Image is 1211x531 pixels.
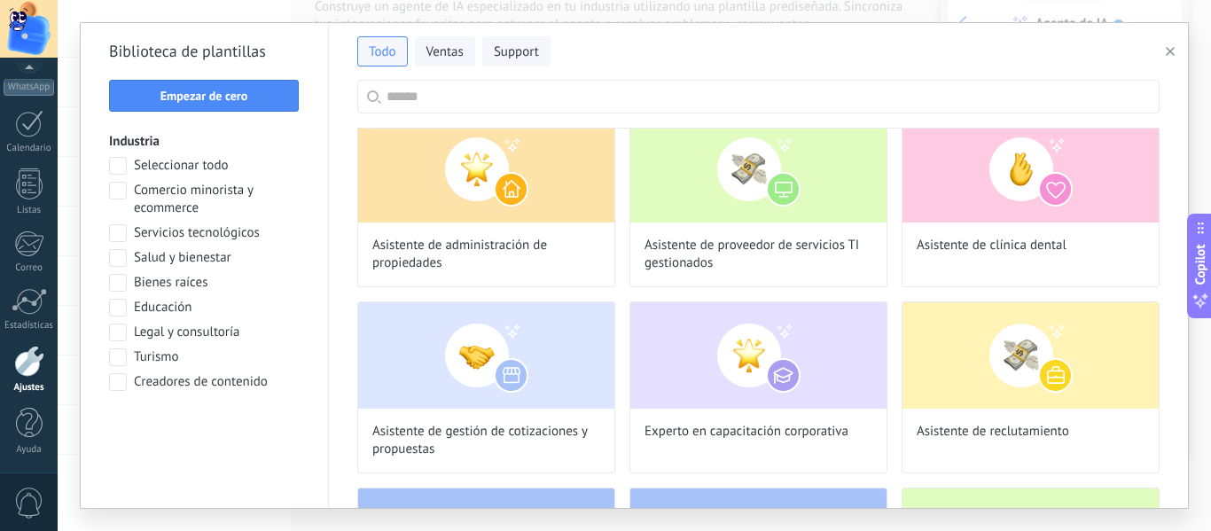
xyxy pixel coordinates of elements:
[917,423,1069,441] span: Asistente de reclutamiento
[494,43,539,61] span: Support
[134,299,191,316] span: Educación
[134,324,239,341] span: Legal y consultoría
[415,36,475,66] button: Ventas
[4,262,55,274] div: Correo
[160,90,248,102] span: Empezar de cero
[4,382,55,394] div: Ajustes
[917,237,1066,254] span: Asistente de clínica dental
[372,237,600,272] span: Asistente de administración de propiedades
[482,36,551,66] button: Support
[134,224,260,242] span: Servicios tecnológicos
[426,43,464,61] span: Ventas
[369,43,396,61] span: Todo
[358,302,614,409] img: Asistente de gestión de cotizaciones y propuestas
[109,80,299,112] button: Empezar de cero
[134,348,179,366] span: Turismo
[109,37,300,66] h2: Biblioteca de plantillas
[902,302,1159,409] img: Asistente de reclutamiento
[4,205,55,216] div: Listas
[902,116,1159,223] img: Asistente de clínica dental
[630,302,887,409] img: Experto en capacitación corporativa
[1191,244,1209,285] span: Copilot
[645,237,872,272] span: Asistente de proveedor de servicios TI gestionados
[645,423,848,441] span: Experto en capacitación corporativa
[134,182,300,217] span: Comercio minorista y ecommerce
[357,36,408,66] button: Todo
[372,423,600,458] span: Asistente de gestión de cotizaciones y propuestas
[134,249,231,267] span: Salud y bienestar
[358,116,614,223] img: Asistente de administración de propiedades
[4,143,55,154] div: Calendario
[4,320,55,332] div: Estadísticas
[134,157,229,175] span: Seleccionar todo
[630,116,887,223] img: Asistente de proveedor de servicios TI gestionados
[4,444,55,456] div: Ayuda
[134,373,268,391] span: Creadores de contenido
[134,274,207,292] span: Bienes raíces
[109,133,300,150] h3: Industria
[4,79,54,96] div: WhatsApp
